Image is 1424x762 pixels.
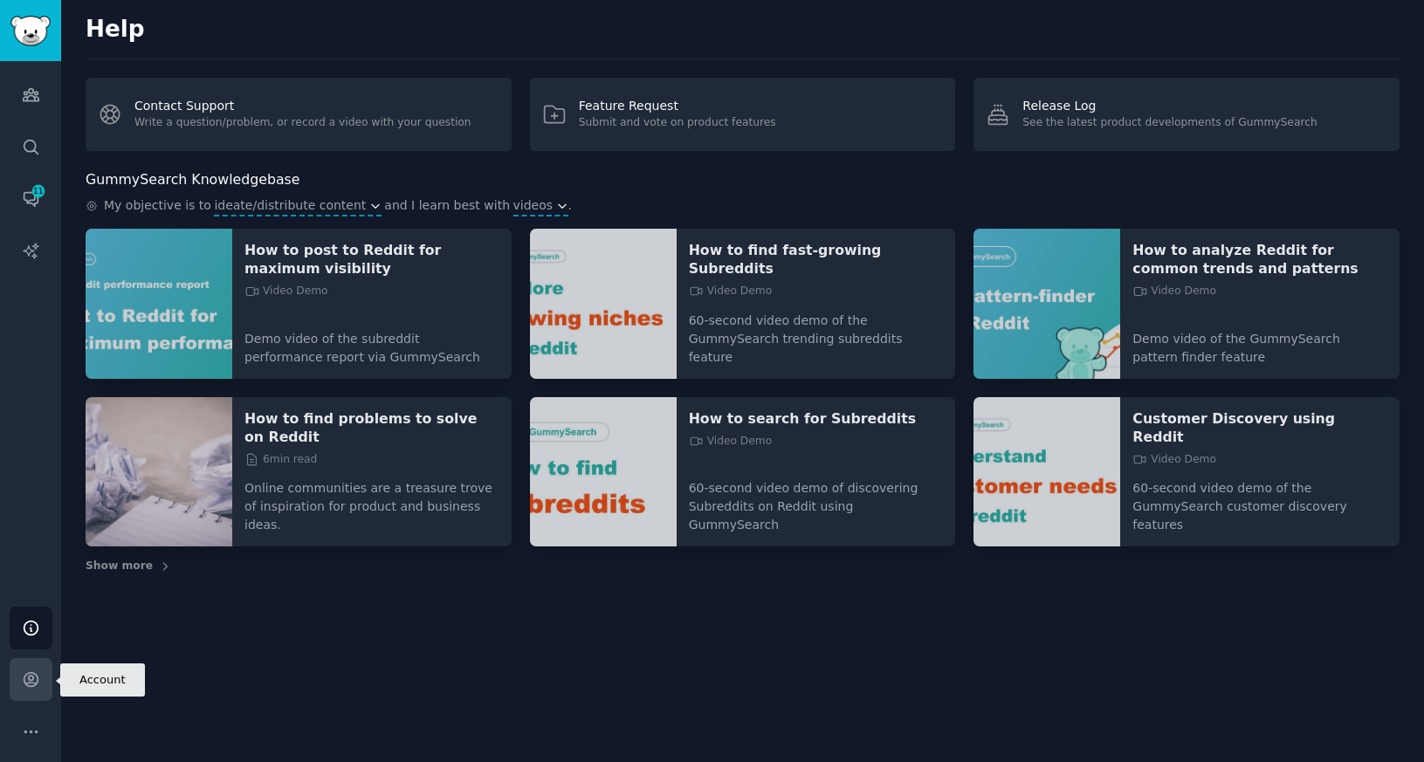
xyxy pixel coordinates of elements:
[513,196,568,215] button: videos
[86,16,1400,44] h2: Help
[86,78,512,151] a: Contact SupportWrite a question/problem, or record a video with your question
[86,397,232,547] img: How to find problems to solve on Reddit
[1022,97,1317,115] div: Release Log
[579,115,776,131] div: Submit and vote on product features
[689,409,944,428] a: How to search for Subreddits
[530,397,677,547] img: How to search for Subreddits
[244,452,317,468] span: 6 min read
[973,78,1400,151] a: Release LogSee the latest product developments of GummySearch
[1022,115,1317,131] div: See the latest product developments of GummySearch
[244,241,499,278] a: How to post to Reddit for maximum visibility
[1132,409,1387,446] a: Customer Discovery using Reddit
[1132,284,1216,299] span: Video Demo
[244,318,499,367] p: Demo video of the subreddit performance report via GummySearch
[1132,241,1387,278] a: How to analyze Reddit for common trends and patterns
[384,196,510,216] span: and I learn best with
[104,196,211,216] span: My objective is to
[31,185,46,197] span: 11
[10,16,51,46] img: GummySearch logo
[214,196,381,215] button: ideate/distribute content
[689,284,773,299] span: Video Demo
[244,409,499,446] a: How to find problems to solve on Reddit
[579,97,776,115] div: Feature Request
[1132,318,1387,367] p: Demo video of the GummySearch pattern finder feature
[10,177,52,220] a: 11
[244,284,328,299] span: Video Demo
[1132,452,1216,468] span: Video Demo
[1132,467,1387,534] p: 60-second video demo of the GummySearch customer discovery features
[86,559,153,574] span: Show more
[530,229,677,379] img: How to find fast-growing Subreddits
[513,196,554,215] span: videos
[689,241,944,278] a: How to find fast-growing Subreddits
[689,299,944,367] p: 60-second video demo of the GummySearch trending subreddits feature
[244,467,499,534] p: Online communities are a treasure trove of inspiration for product and business ideas.
[214,196,366,215] span: ideate/distribute content
[689,467,944,534] p: 60-second video demo of discovering Subreddits on Reddit using GummySearch
[689,434,773,450] span: Video Demo
[86,169,299,191] h2: GummySearch Knowledgebase
[973,229,1120,379] img: How to analyze Reddit for common trends and patterns
[973,397,1120,547] img: Customer Discovery using Reddit
[86,196,1400,216] div: .
[530,78,956,151] a: Feature RequestSubmit and vote on product features
[86,229,232,379] img: How to post to Reddit for maximum visibility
